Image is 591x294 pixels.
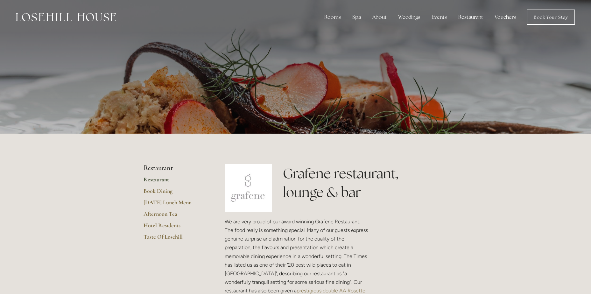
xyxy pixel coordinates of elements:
[144,176,204,187] a: Restaurant
[453,11,488,24] div: Restaurant
[225,164,272,212] img: grafene.jpg
[144,222,204,233] a: Hotel Residents
[426,11,452,24] div: Events
[527,10,575,25] a: Book Your Stay
[144,199,204,210] a: [DATE] Lunch Menu
[393,11,425,24] div: Weddings
[144,210,204,222] a: Afternoon Tea
[144,164,204,172] li: Restaurant
[283,164,447,202] h1: Grafene restaurant, lounge & bar
[319,11,346,24] div: Rooms
[16,13,116,21] img: Losehill House
[367,11,392,24] div: About
[489,11,521,24] a: Vouchers
[347,11,366,24] div: Spa
[144,187,204,199] a: Book Dining
[144,233,204,245] a: Taste Of Losehill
